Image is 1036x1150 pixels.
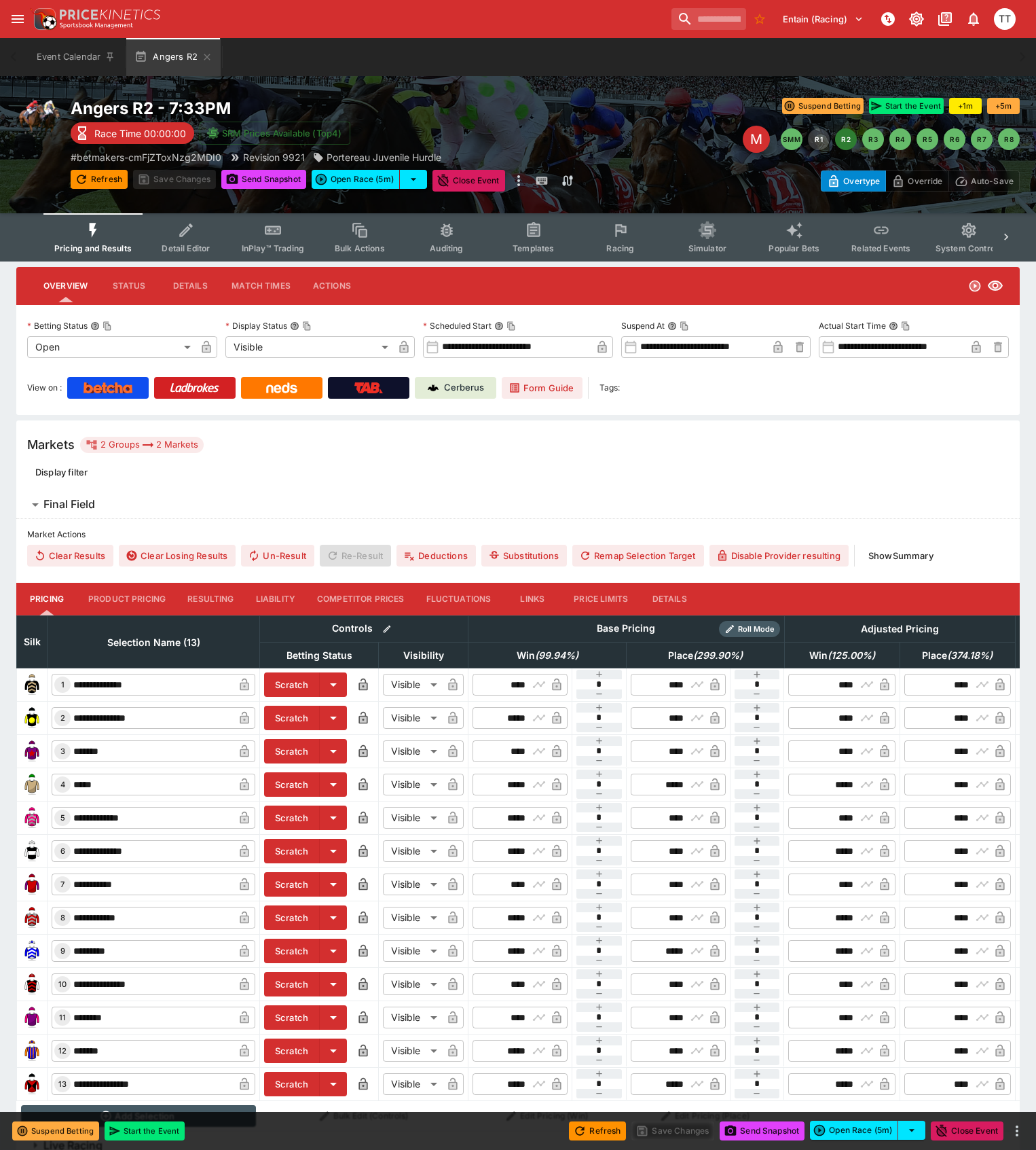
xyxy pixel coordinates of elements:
[383,807,442,829] div: Visible
[84,382,132,393] img: Betcha
[264,872,320,897] button: Scratch
[383,874,442,895] div: Visible
[901,321,910,331] button: Copy To Clipboard
[819,320,886,331] p: Actual Start Time
[481,545,567,567] button: Substitutions
[327,150,441,164] p: Portereau Juvenile Hurdle
[415,377,496,399] a: Cerberus
[904,7,929,31] button: Toggle light/dark mode
[94,126,186,141] p: Race Time 00:00:00
[21,840,43,862] img: runner 6
[17,615,48,668] th: Silk
[990,4,1020,34] button: Tala Taufale
[383,1007,442,1028] div: Visible
[569,1121,626,1140] button: Refresh
[936,243,1002,253] span: System Controls
[383,940,442,962] div: Visible
[58,813,68,823] span: 5
[885,170,948,192] button: Override
[400,170,427,189] button: select merge strategy
[312,170,400,189] button: Open Race (5m)
[90,321,100,331] button: Betting StatusCopy To Clipboard
[378,620,396,638] button: Bulk edit
[43,497,95,511] h6: Final Field
[794,647,890,664] span: Win(125.00%)
[948,170,1020,192] button: Auto-Save
[264,972,320,996] button: Scratch
[71,170,128,189] button: Refresh
[968,279,982,293] svg: Open
[264,939,320,963] button: Scratch
[306,583,415,615] button: Competitor Prices
[843,174,880,188] p: Overtype
[599,377,620,399] label: Tags:
[987,98,1020,114] button: +5m
[27,461,96,483] button: Display filter
[987,278,1003,294] svg: Visible
[264,1105,464,1127] button: Bulk Edit (Controls)
[170,382,219,393] img: Ladbrokes
[709,545,849,567] button: Disable Provider resulting
[949,98,982,114] button: +1m
[971,174,1014,188] p: Auto-Save
[862,128,884,150] button: R3
[733,624,780,635] span: Roll Mode
[27,336,196,358] div: Open
[200,122,350,145] button: SRM Prices Available (Top4)
[494,321,504,331] button: Scheduled StartCopy To Clipboard
[92,634,215,651] span: Selection Name (13)
[71,98,625,119] h2: Copy To Clipboard
[71,150,221,164] p: Copy To Clipboard
[264,672,320,697] button: Scratch
[396,545,476,567] button: Deductions
[889,128,911,150] button: R4
[720,1121,804,1140] button: Send Snapshot
[243,150,305,164] p: Revision 9921
[21,907,43,929] img: runner 8
[335,243,385,253] span: Bulk Actions
[21,674,43,696] img: runner 1
[27,377,62,399] label: View on :
[821,170,1020,192] div: Start From
[383,1040,442,1062] div: Visible
[388,647,459,664] span: Visibility
[264,905,320,930] button: Scratch
[889,321,898,331] button: Actual Start TimeCopy To Clipboard
[810,1121,898,1140] button: Open Race (5m)
[21,1105,256,1127] button: Add Selection
[383,1073,442,1095] div: Visible
[383,774,442,795] div: Visible
[21,940,43,962] img: runner 9
[688,243,726,253] span: Simulator
[383,907,442,929] div: Visible
[1009,1123,1025,1139] button: more
[908,174,942,188] p: Override
[415,583,502,615] button: Fluctuations
[621,320,665,331] p: Suspend At
[320,545,391,567] span: Re-Result
[221,270,301,302] button: Match Times
[383,840,442,862] div: Visible
[876,7,900,31] button: NOT Connected to PK
[221,170,306,189] button: Send Snapshot
[671,8,746,30] input: search
[27,545,113,567] button: Clear Results
[784,615,1015,642] th: Adjusted Pricing
[58,713,68,723] span: 2
[572,545,704,567] button: Remap Selection Target
[591,620,661,637] div: Base Pricing
[869,98,944,114] button: Start the Event
[506,321,516,331] button: Copy To Clipboard
[821,170,886,192] button: Overtype
[947,647,993,664] em: ( 374.18 %)
[242,243,304,253] span: InPlay™ Trading
[58,780,68,789] span: 4
[354,382,383,393] img: TabNZ
[119,545,236,567] button: Clear Losing Results
[16,491,1020,518] button: Final Field
[502,647,593,664] span: Win(99.94%)
[907,647,1007,664] span: Place(374.18%)
[432,170,505,192] button: Close Event
[473,1105,623,1127] button: Edit Pricing (Win)
[383,740,442,762] div: Visible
